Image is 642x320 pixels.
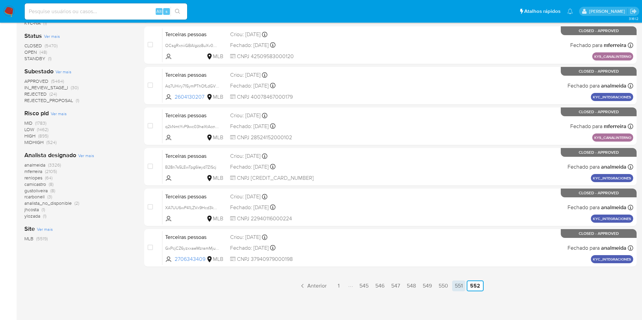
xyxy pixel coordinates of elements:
[630,8,637,15] a: Sair
[171,7,184,16] button: search-icon
[165,8,168,15] span: s
[629,16,639,21] span: 3.161.2
[156,8,162,15] span: Alt
[524,8,560,15] span: Atalhos rápidos
[25,7,187,16] input: Pesquise usuários ou casos...
[567,8,573,14] a: Notificações
[589,8,627,15] p: magno.ferreira@mercadopago.com.br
